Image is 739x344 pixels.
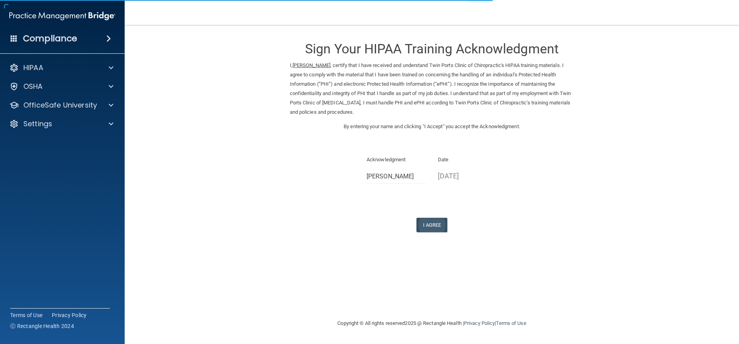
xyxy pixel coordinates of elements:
a: OfficeSafe University [9,101,113,110]
button: I Agree [416,218,448,232]
a: Settings [9,119,113,129]
p: Date [438,155,497,164]
p: OSHA [23,82,43,91]
p: HIPAA [23,63,43,72]
p: By entering your name and clicking "I Accept" you accept the Acknowledgment. [290,122,574,131]
ins: [PERSON_NAME] [293,62,330,68]
p: [DATE] [438,169,497,182]
a: HIPAA [9,63,113,72]
p: Acknowledgment [367,155,426,164]
img: PMB logo [9,8,115,24]
p: I, , certify that I have received and understand Twin Ports Clinic of Chiropractic's HIPAA traini... [290,61,574,117]
p: Settings [23,119,52,129]
input: Full Name [367,169,426,184]
span: Ⓒ Rectangle Health 2024 [10,322,74,330]
a: Terms of Use [10,311,42,319]
a: Privacy Policy [464,320,495,326]
a: OSHA [9,82,113,91]
a: Privacy Policy [52,311,87,319]
h4: Compliance [23,33,77,44]
div: Copyright © All rights reserved 2025 @ Rectangle Health | | [290,311,574,336]
h3: Sign Your HIPAA Training Acknowledgment [290,42,574,56]
a: Terms of Use [496,320,526,326]
p: OfficeSafe University [23,101,97,110]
